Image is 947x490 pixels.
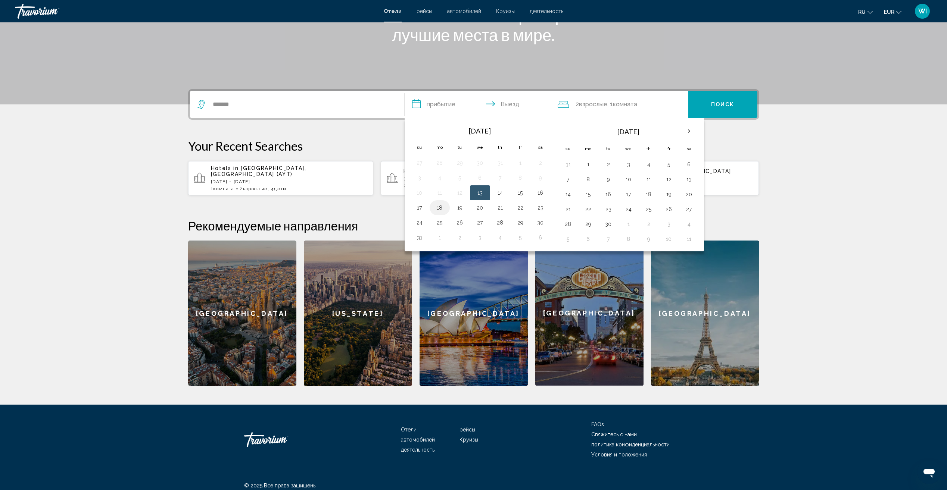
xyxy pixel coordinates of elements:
div: Search widget [190,91,757,118]
th: [DATE] [578,123,679,141]
button: Day 31 [414,232,426,243]
button: Next month [679,123,699,140]
a: [GEOGRAPHIC_DATA] [188,241,296,386]
span: Круизы [460,437,478,443]
button: Day 18 [434,202,446,213]
button: Day 8 [514,173,526,183]
button: Day 9 [535,173,546,183]
button: Day 12 [663,174,675,185]
button: Day 9 [643,234,655,244]
iframe: Schaltfläche zum Öffnen des Messaging-Fensters [917,460,941,484]
button: Day 30 [602,219,614,229]
button: Day 24 [414,217,426,228]
button: Day 29 [454,158,466,168]
button: Day 10 [623,174,635,185]
button: Day 18 [643,189,655,200]
a: автомобилей [401,437,435,443]
button: Day 25 [643,204,655,214]
button: Check in and out dates [405,91,550,118]
span: Взрослые [243,186,268,191]
button: Day 29 [582,219,594,229]
button: Day 6 [535,232,546,243]
a: Travorium [244,428,319,451]
a: [US_STATE] [304,241,412,386]
th: [DATE] [430,123,530,139]
button: Day 27 [414,158,426,168]
button: Day 29 [514,217,526,228]
button: Day 14 [494,188,506,198]
button: Day 31 [494,158,506,168]
span: Hotels in [404,168,432,174]
button: Day 28 [494,217,506,228]
a: деятельность [530,8,563,14]
button: Day 1 [623,219,635,229]
span: , 1 [607,99,637,110]
span: FAQs [591,421,604,427]
span: Условия и положения [591,452,647,458]
a: рейсы [417,8,432,14]
button: Day 7 [602,234,614,244]
button: Day 13 [683,174,695,185]
button: Day 2 [602,159,614,170]
button: Day 25 [434,217,446,228]
a: Travorium [15,4,376,19]
p: Your Recent Searches [188,138,759,153]
button: Day 1 [434,232,446,243]
button: Day 9 [602,174,614,185]
span: [GEOGRAPHIC_DATA], [GEOGRAPHIC_DATA] (AYT) [211,165,306,177]
button: Day 6 [474,173,486,183]
button: Day 11 [434,188,446,198]
div: [GEOGRAPHIC_DATA] [420,241,528,386]
button: Day 6 [582,234,594,244]
button: Change currency [884,6,901,17]
span: Дети [274,186,287,191]
span: деятельность [401,447,434,453]
span: , 4 [268,186,287,191]
button: Day 5 [514,232,526,243]
span: Свяжитесь с нами [591,431,637,437]
button: Day 20 [474,202,486,213]
button: Day 6 [683,159,695,170]
span: Hotels in [211,165,239,171]
span: Отели [384,8,402,14]
button: Day 7 [562,174,574,185]
button: Day 5 [454,173,466,183]
a: Круизы [496,8,515,14]
span: 2 [576,99,607,110]
span: Взрослые [579,101,607,108]
button: Day 8 [623,234,635,244]
button: Day 15 [514,188,526,198]
button: Day 3 [414,173,426,183]
button: Day 19 [454,202,466,213]
button: Day 11 [683,234,695,244]
button: Day 14 [562,189,574,200]
button: Hotels in [GEOGRAPHIC_DATA], [GEOGRAPHIC_DATA] (AYT)[DATE] - [DATE]1Комната2Взрослые, 4Дети [188,161,374,196]
span: EUR [884,9,894,15]
a: [GEOGRAPHIC_DATA] [651,241,759,386]
h2: Рекомендуемые направления [188,218,759,233]
button: Day 1 [514,158,526,168]
button: Day 12 [454,188,466,198]
button: Day 27 [474,217,486,228]
span: Комната [613,101,637,108]
button: Day 8 [582,174,594,185]
a: автомобилей [447,8,481,14]
span: 2 [404,183,426,188]
button: Day 22 [582,204,594,214]
button: Day 26 [454,217,466,228]
a: политика конфиденциальности [591,442,670,447]
button: Day 27 [683,204,695,214]
span: Поиск [711,102,735,108]
button: Day 23 [602,204,614,214]
button: Day 5 [663,159,675,170]
h1: Помочь вам найти и забронировать лучшие места в мире. [334,6,614,44]
button: Day 16 [535,188,546,198]
span: 2 [240,186,268,191]
button: Travelers: 2 adults, 0 children [550,91,688,118]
